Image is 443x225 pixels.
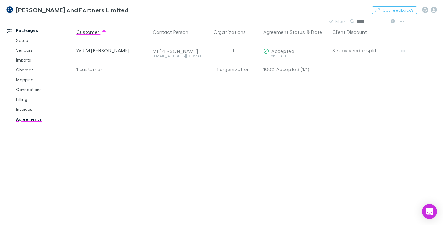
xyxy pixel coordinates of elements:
h3: [PERSON_NAME] and Partners Limited [16,6,129,14]
a: Connections [10,85,80,94]
button: Agreement Status [263,26,305,38]
div: 1 [206,38,261,63]
div: & [263,26,327,38]
button: Organizations [214,26,253,38]
div: 1 organization [206,63,261,75]
div: 1 customer [76,63,150,75]
div: W J M [PERSON_NAME] [76,38,148,63]
a: Billing [10,94,80,104]
a: Imports [10,55,80,65]
div: on [DATE] [263,54,327,58]
a: Agreements [10,114,80,124]
img: Coates and Partners Limited's Logo [6,6,13,14]
a: Vendors [10,45,80,55]
button: Client Discount [332,26,374,38]
a: [PERSON_NAME] and Partners Limited [2,2,132,17]
a: Mapping [10,75,80,85]
span: Accepted [271,48,294,54]
button: Contact Person [153,26,196,38]
div: Set by vendor split [332,38,404,63]
p: 100% Accepted (1/1) [263,63,327,75]
a: Charges [10,65,80,75]
a: Invoices [10,104,80,114]
button: Date [311,26,322,38]
div: Mr [PERSON_NAME] [153,48,203,54]
div: [EMAIL_ADDRESS][DOMAIN_NAME] [153,54,203,58]
a: Setup [10,35,80,45]
button: Customer [76,26,106,38]
button: Got Feedback? [372,6,417,14]
div: Open Intercom Messenger [422,204,437,219]
a: Recharges [1,26,80,35]
button: Filter [325,18,349,25]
